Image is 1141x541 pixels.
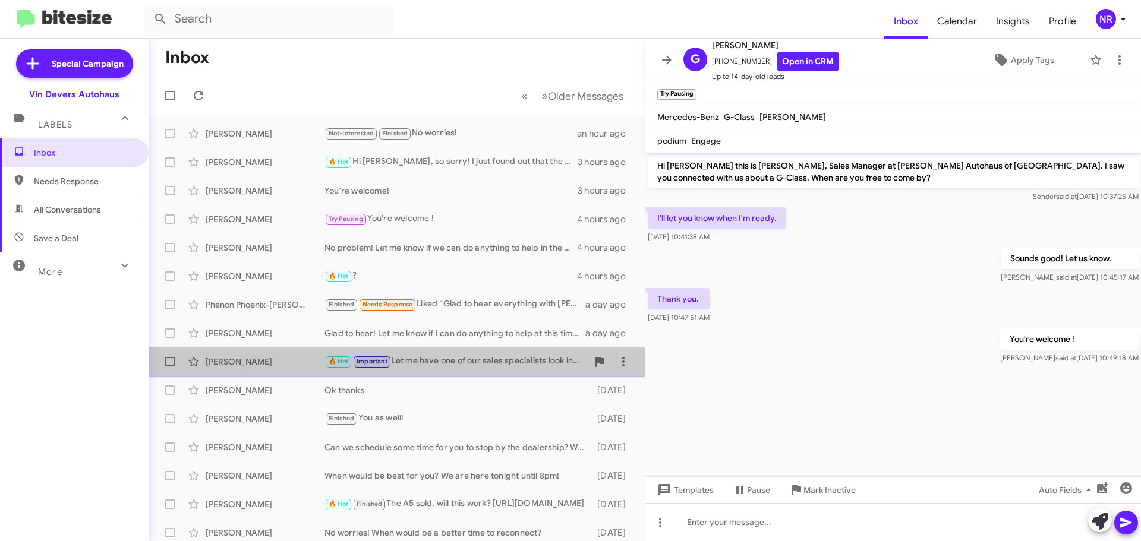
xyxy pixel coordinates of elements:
[780,479,865,501] button: Mark Inactive
[324,412,591,425] div: You as well!
[206,270,324,282] div: [PERSON_NAME]
[324,470,591,482] div: When would be best for you? We are here tonight until 8pm!
[541,88,548,103] span: »
[803,479,856,501] span: Mark Inactive
[206,213,324,225] div: [PERSON_NAME]
[657,89,696,100] small: Try Pausing
[324,441,591,453] div: Can we schedule some time for you to stop by the dealership? We are extremely interested in your ...
[534,84,631,108] button: Next
[724,112,755,122] span: G-Class
[206,498,324,510] div: [PERSON_NAME]
[329,357,349,365] span: 🔥 Hot
[591,498,635,510] div: [DATE]
[324,355,588,368] div: Let me have one of our sales specialists look into the current market for your vehicle and reach ...
[577,128,635,140] div: an hour ago
[986,4,1039,39] a: Insights
[1055,353,1076,362] span: said at
[548,90,623,103] span: Older Messages
[324,212,577,226] div: You're welcome !
[324,126,577,140] div: No worries!
[578,185,635,197] div: 3 hours ago
[206,156,324,168] div: [PERSON_NAME]
[777,52,839,71] a: Open in CRM
[1000,328,1139,350] p: You're welcome !
[206,185,324,197] div: [PERSON_NAME]
[1039,479,1096,501] span: Auto Fields
[691,50,700,69] span: G
[585,299,635,311] div: a day ago
[712,38,839,52] span: [PERSON_NAME]
[1096,9,1116,29] div: NR
[515,84,631,108] nav: Page navigation example
[1039,4,1086,39] a: Profile
[648,288,710,309] p: Thank you.
[329,500,349,508] span: 🔥 Hot
[514,84,535,108] button: Previous
[206,356,324,368] div: [PERSON_NAME]
[1001,248,1139,269] p: Sounds good! Let us know.
[206,299,324,311] div: Phenon Phoenix-[PERSON_NAME]
[691,135,721,146] span: Engage
[324,155,578,169] div: Hi [PERSON_NAME], so sorry! I just found out that the Mazda did sell last night. My apologies. Ar...
[329,129,374,137] span: Not-Interested
[206,327,324,339] div: [PERSON_NAME]
[29,88,119,100] div: Vin Devers Autohaus
[382,129,408,137] span: Finished
[648,232,710,241] span: [DATE] 10:41:38 AM
[324,242,577,254] div: No problem! Let me know if we can do anything to help in the meantime. We are here tonight until ...
[1086,9,1128,29] button: NR
[577,213,635,225] div: 4 hours ago
[38,119,73,130] span: Labels
[329,300,355,308] span: Finished
[324,298,585,311] div: Liked “Glad to hear everything with [PERSON_NAME] went well! Whenever we can help in the future, ...
[329,415,355,422] span: Finished
[206,441,324,453] div: [PERSON_NAME]
[712,52,839,71] span: [PHONE_NUMBER]
[34,175,135,187] span: Needs Response
[1029,479,1105,501] button: Auto Fields
[591,441,635,453] div: [DATE]
[16,49,133,78] a: Special Campaign
[577,270,635,282] div: 4 hours ago
[38,267,62,277] span: More
[324,269,577,283] div: ?
[357,500,383,508] span: Finished
[884,4,928,39] a: Inbox
[206,384,324,396] div: [PERSON_NAME]
[712,71,839,83] span: Up to 14-day-old leads
[1001,273,1139,281] span: [PERSON_NAME] [DATE] 10:45:17 AM
[324,497,591,511] div: The A5 sold, will this work? [URL][DOMAIN_NAME]
[521,88,528,103] span: «
[206,242,324,254] div: [PERSON_NAME]
[1033,192,1139,201] span: Sender [DATE] 10:37:25 AM
[206,470,324,482] div: [PERSON_NAME]
[324,327,585,339] div: Glad to hear! Let me know if I can do anything to help at this time.
[206,413,324,425] div: [PERSON_NAME]
[1056,273,1077,281] span: said at
[34,204,101,216] span: All Conversations
[648,207,786,229] p: I'll let you know when I'm ready.
[747,479,770,501] span: Pause
[648,313,710,322] span: [DATE] 10:47:51 AM
[591,470,635,482] div: [DATE]
[591,527,635,539] div: [DATE]
[329,215,363,223] span: Try Pausing
[657,112,719,122] span: Mercedes-Benz
[591,413,635,425] div: [DATE]
[34,147,135,159] span: Inbox
[723,479,780,501] button: Pause
[363,300,413,308] span: Needs Response
[324,527,591,539] div: No worries! When would be a better time to reconnect?
[144,5,393,33] input: Search
[324,185,578,197] div: You're welcome!
[655,479,714,501] span: Templates
[585,327,635,339] div: a day ago
[1000,353,1139,362] span: [PERSON_NAME] [DATE] 10:49:18 AM
[928,4,986,39] a: Calendar
[52,58,124,69] span: Special Campaign
[645,479,723,501] button: Templates
[591,384,635,396] div: [DATE]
